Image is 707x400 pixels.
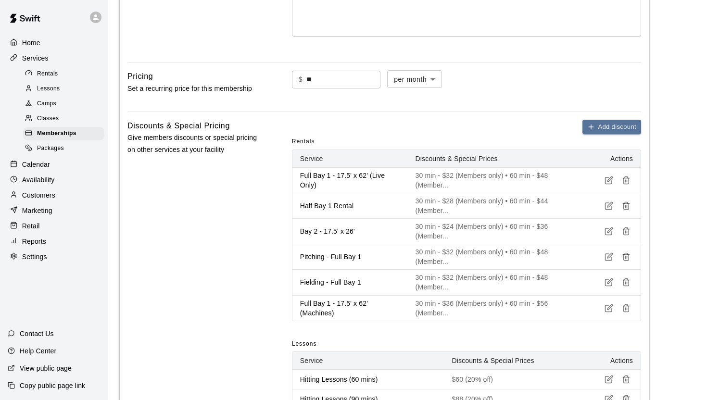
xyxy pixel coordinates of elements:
[22,38,40,48] p: Home
[127,83,261,95] p: Set a recurring price for this membership
[23,97,104,111] div: Camps
[452,375,575,384] p: $60 (20% off)
[37,114,59,124] span: Classes
[8,188,101,202] a: Customers
[22,53,49,63] p: Services
[22,190,55,200] p: Customers
[37,69,58,79] span: Rentals
[8,250,101,264] a: Settings
[300,299,400,318] p: Full Bay 1 - 17.5' x 62' (Machines)
[23,97,108,112] a: Camps
[22,160,50,169] p: Calendar
[300,277,400,287] p: Fielding - Full Bay 1
[8,157,101,172] a: Calendar
[8,173,101,187] a: Availability
[300,252,400,262] p: Pitching - Full Bay 1
[23,82,104,96] div: Lessons
[127,132,261,156] p: Give members discounts or special pricing on other services at your facility
[23,112,104,125] div: Classes
[23,142,104,155] div: Packages
[300,201,400,211] p: Half Bay 1 Rental
[8,51,101,65] a: Services
[582,120,641,135] button: Add discount
[416,196,575,215] p: 30 min - $28 (Members only) • 60 min - $44 (Member...
[127,70,153,83] h6: Pricing
[292,134,315,150] span: Rentals
[416,273,575,292] p: 30 min - $32 (Members only) • 60 min - $48 (Member...
[20,363,72,373] p: View public page
[22,252,47,262] p: Settings
[8,203,101,218] a: Marketing
[300,226,400,236] p: Bay 2 - 17.5' x 26'
[37,144,64,153] span: Packages
[444,352,583,370] th: Discounts & Special Prices
[20,346,56,356] p: Help Center
[23,66,108,81] a: Rentals
[416,171,575,190] p: 30 min - $32 (Members only) • 60 min - $48 (Member...
[408,150,583,168] th: Discounts & Special Prices
[23,127,104,140] div: Memberships
[37,99,56,109] span: Camps
[583,150,641,168] th: Actions
[416,247,575,266] p: 30 min - $32 (Members only) • 60 min - $48 (Member...
[22,221,40,231] p: Retail
[416,222,575,241] p: 30 min - $24 (Members only) • 60 min - $36 (Member...
[20,329,54,338] p: Contact Us
[37,129,76,138] span: Memberships
[300,375,437,384] p: Hitting Lessons (60 mins)
[20,381,85,390] p: Copy public page link
[8,36,101,50] a: Home
[292,352,444,370] th: Service
[416,299,575,318] p: 30 min - $36 (Members only) • 60 min - $56 (Member...
[8,219,101,233] a: Retail
[299,75,303,85] p: $
[23,141,108,156] a: Packages
[127,120,230,132] h6: Discounts & Special Pricing
[23,126,108,141] a: Memberships
[292,150,408,168] th: Service
[300,171,400,190] p: Full Bay 1 - 17.5' x 62' (Live Only)
[22,237,46,246] p: Reports
[37,84,60,94] span: Lessons
[22,175,55,185] p: Availability
[23,81,108,96] a: Lessons
[292,337,317,352] span: Lessons
[22,206,52,215] p: Marketing
[387,70,442,88] div: per month
[8,234,101,249] a: Reports
[23,112,108,126] a: Classes
[23,67,104,81] div: Rentals
[583,352,641,370] th: Actions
